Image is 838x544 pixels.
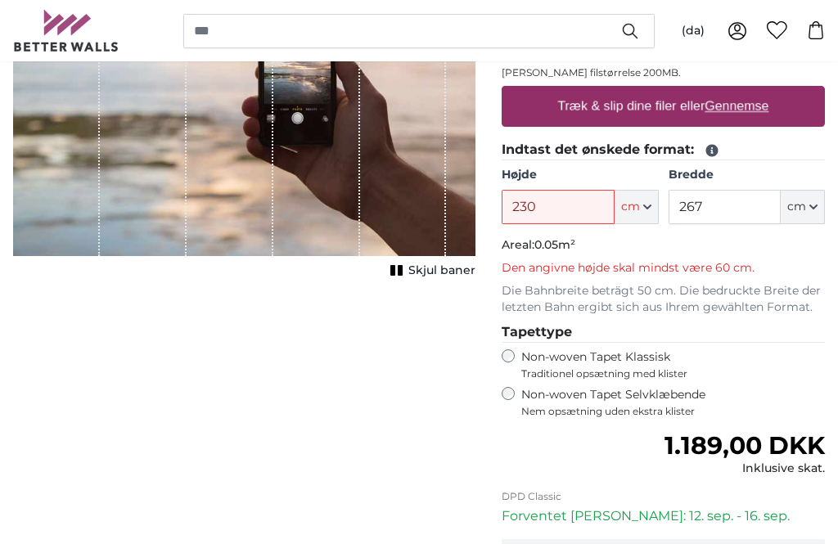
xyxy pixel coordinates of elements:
p: Die Bahnbreite beträgt 50 cm. Die bedruckte Breite der letzten Bahn ergibt sich aus Ihrem gewählt... [502,283,825,316]
span: 0.05m² [534,237,575,252]
p: Forventet [PERSON_NAME]: 12. sep. - 16. sep. [502,506,825,526]
img: Betterwalls [13,10,119,52]
label: Træk & slip dine filer eller [552,90,776,123]
p: [PERSON_NAME] filstørrelse 200MB. [502,66,825,79]
label: Non-woven Tapet Klassisk [521,349,825,380]
label: Non-woven Tapet Selvklæbende [521,387,825,418]
label: Bredde [669,167,825,183]
span: Nem opsætning uden ekstra klister [521,405,825,418]
span: Skjul baner [408,263,475,279]
p: DPD Classic [502,490,825,503]
u: Gennemse [705,99,768,113]
div: Inklusive skat. [665,461,825,477]
button: cm [781,190,825,224]
button: Skjul baner [385,259,475,282]
button: (da) [669,16,718,46]
span: cm [621,199,640,215]
span: 1.189,00 DKK [665,430,825,461]
label: Højde [502,167,658,183]
span: Traditionel opsætning med klister [521,367,825,380]
p: Areal: [502,237,825,254]
span: cm [787,199,806,215]
p: Den angivne højde skal mindst være 60 cm. [502,260,825,276]
legend: Indtast det ønskede format: [502,140,825,160]
legend: Tapettype [502,322,825,343]
button: cm [615,190,659,224]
